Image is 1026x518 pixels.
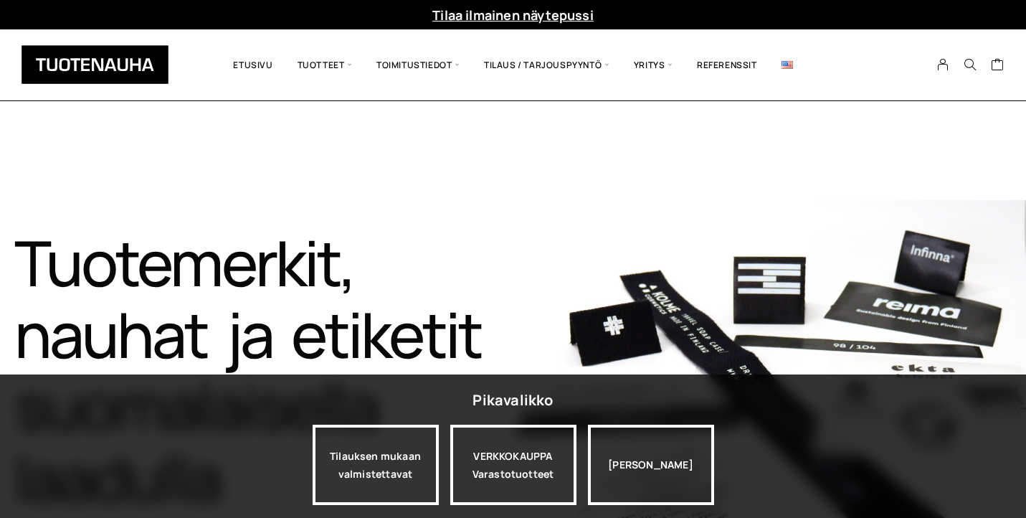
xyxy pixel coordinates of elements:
img: English [782,61,793,69]
a: Etusivu [221,40,285,90]
a: My Account [929,58,957,71]
a: Referenssit [685,40,769,90]
img: Tuotenauha Oy [22,45,168,84]
span: Tuotteet [285,40,364,90]
button: Search [956,58,984,71]
span: Yritys [622,40,685,90]
div: VERKKOKAUPPA Varastotuotteet [450,425,576,505]
span: Tilaus / Tarjouspyyntö [472,40,622,90]
a: Cart [991,57,1004,75]
div: Pikavalikko [472,387,553,413]
span: Toimitustiedot [364,40,472,90]
a: Tilaa ilmainen näytepussi [432,6,594,24]
h1: Tuotemerkit, nauhat ja etiketit suomalaisella laadulla​ [14,227,513,514]
div: [PERSON_NAME] [588,425,714,505]
a: Tilauksen mukaan valmistettavat [313,425,439,505]
a: VERKKOKAUPPAVarastotuotteet [450,425,576,505]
